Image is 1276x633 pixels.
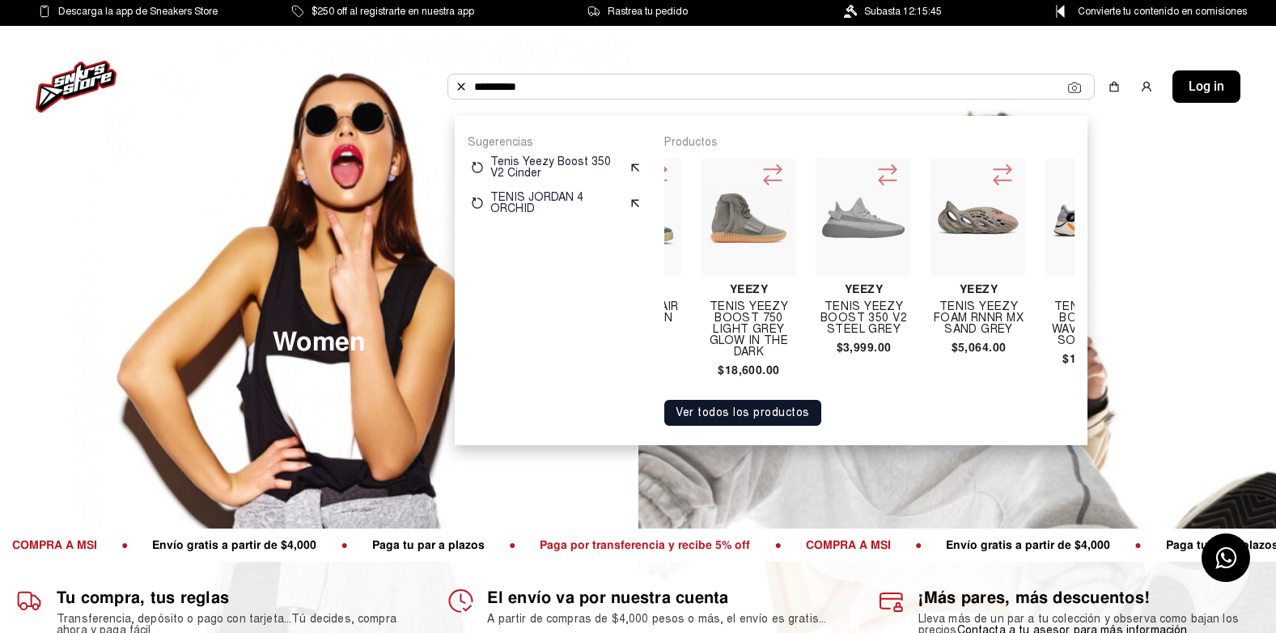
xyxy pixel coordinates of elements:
h4: Yeezy [931,283,1026,295]
span: Subasta 12:15:45 [864,2,942,20]
h1: ¡Más pares, más descuentos! [918,588,1260,607]
button: Ver todos los productos [664,400,821,426]
span: Rastrea tu pedido [608,2,688,20]
img: Tenis Yeezy Foam Rnnr Mx Sand Grey [937,200,1020,235]
span: Log in [1189,77,1224,96]
img: user [1140,80,1153,93]
img: Buscar [455,80,468,93]
h1: El envío va por nuestra cuenta [487,588,829,607]
span: ● [1135,537,1166,552]
img: Tenis Yeezy Boost 750 Light Grey Glow In The Dark [707,176,790,259]
h4: Yeezy [1045,283,1141,295]
img: suggest.svg [629,161,642,174]
span: Envío gratis a partir de $4,000 [513,537,702,552]
h4: TENIS YEEZY BOOST 350 V2 STEEL GREY [816,301,911,335]
h4: $11,971.00 [1045,353,1141,364]
span: ● [869,537,900,552]
p: TENIS JORDAN 4 ORCHID [490,192,622,215]
span: ● [481,537,512,552]
span: Women [273,329,366,355]
img: Control Point Icon [1050,5,1070,18]
h4: $18,600.00 [701,364,796,376]
h4: Tenis Yeezy Boost 700 Wave Runner Solid Grey [1045,301,1141,346]
img: suggest.svg [629,197,642,210]
img: Tenis Yeezy Boost 700 Wave Runner Solid Grey [1052,176,1134,259]
h4: Tenis Yeezy Boost 750 Light Grey Glow In The Dark [701,301,796,358]
img: shopping [1108,80,1121,93]
h4: Yeezy [701,283,796,295]
span: Paga por transferencia y recibe 5% off [107,537,341,552]
span: COMPRA A MSI [372,537,481,552]
img: restart.svg [471,161,484,174]
img: Cámara [1068,81,1081,94]
h4: $5,064.00 [931,342,1026,353]
h1: Tu compra, tus reglas [57,588,398,607]
span: Descarga la app de Sneakers Store [58,2,218,20]
h2: A partir de compras de $4,000 pesos o más, el envío es gratis... [487,614,829,625]
span: Paga tu par a plazos [732,537,869,552]
p: Sugerencias [468,135,645,150]
p: Tenis Yeezy Boost 350 V2 Cinder [490,156,622,179]
span: $250 off al registrarte en nuestra app [312,2,474,20]
span: Paga por transferencia y recibe 5% off [901,537,1135,552]
img: logo [36,61,117,113]
img: TENIS YEEZY BOOST 350 V2 STEEL GREY [822,176,905,259]
p: Productos [664,135,1075,150]
span: ● [702,537,732,552]
h4: Yeezy [816,283,911,295]
span: Convierte tu contenido en comisiones [1078,2,1247,20]
h4: Tenis Yeezy Foam Rnnr Mx Sand Grey [931,301,1026,335]
span: ● [341,537,372,552]
h4: $3,999.00 [816,342,911,353]
img: restart.svg [471,197,484,210]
